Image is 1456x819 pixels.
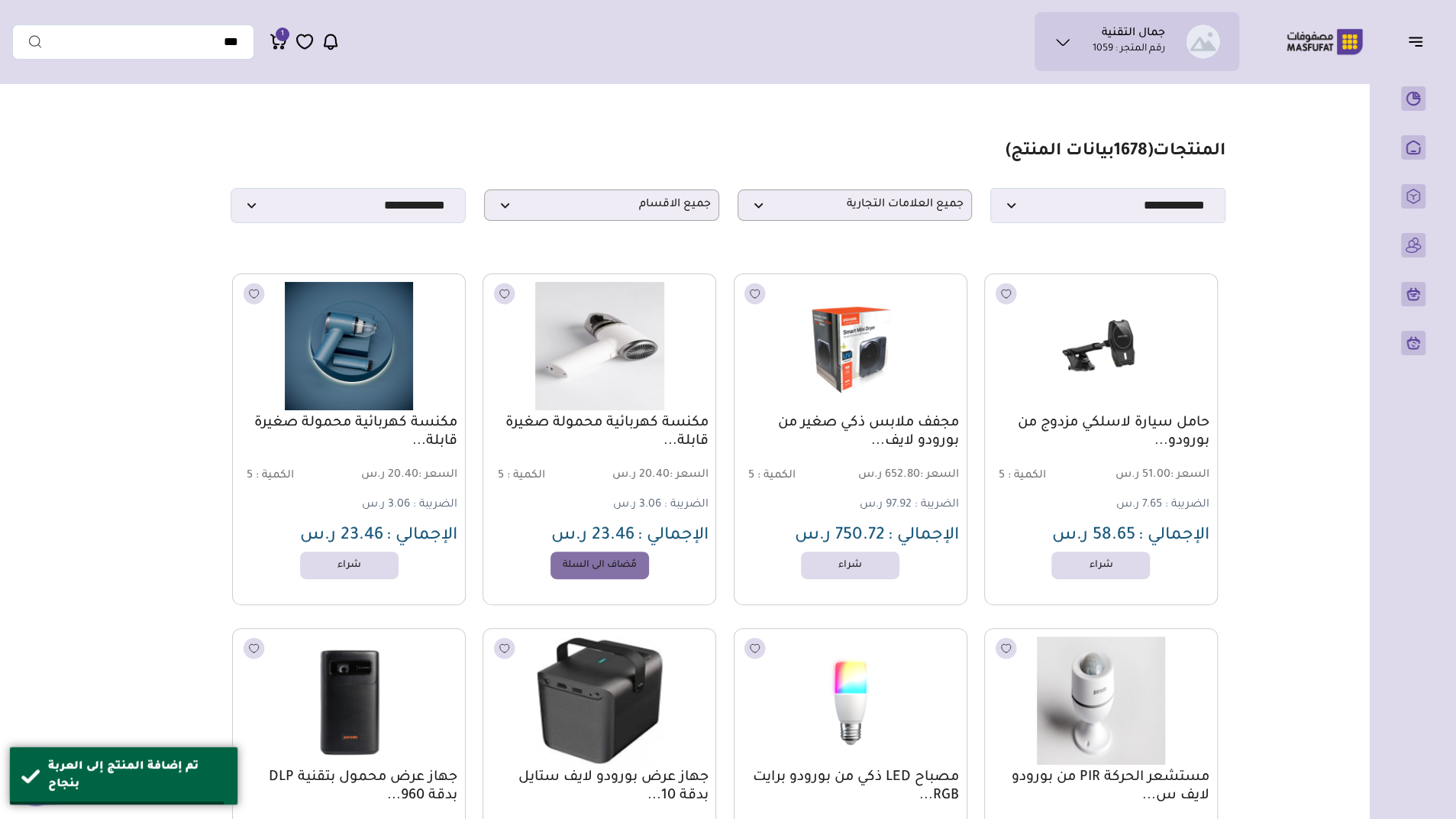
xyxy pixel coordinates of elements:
[795,527,885,545] span: 750.72 ر.س
[1093,42,1165,57] p: رقم المتجر : 1059
[1051,552,1150,579] a: شراء
[999,470,1005,482] span: 5
[742,769,959,805] a: مصباح LED ذكي من بورودو برايت RGB...
[1114,143,1148,161] span: 1678
[48,759,226,793] div: تم إضافة المنتج إلى العربة بنجاح
[1170,469,1209,481] span: السعر :
[801,552,899,579] a: شراء
[738,189,973,221] p: جميع العلامات التجارية
[757,470,796,482] span: الكمية :
[1116,499,1162,511] span: 7.65 ر.س
[993,769,1209,805] a: مستشعر الحركة PIR من بورودو لايف س...
[1276,27,1374,57] img: Logo
[550,552,649,579] a: مٌضاف الى السلة
[506,470,544,482] span: الكمية :
[362,499,410,511] span: 3.06 ر.س
[492,636,707,765] img: 241.625-241.62520250714202622194124.png
[915,499,959,511] span: الضريبة :
[993,282,1209,410] img: 241.625-241.62520250714202648877549.png
[1006,141,1225,163] h1: المنتجات
[888,527,959,545] span: الإجمالي :
[1102,27,1165,42] h1: جمال التقنية
[418,469,457,481] span: السعر :
[497,470,503,482] span: 5
[1008,470,1046,482] span: الكمية :
[746,198,964,212] span: جميع العلامات التجارية
[281,28,284,41] span: 1
[669,469,708,481] span: السعر :
[1138,527,1209,545] span: الإجمالي :
[300,552,399,579] a: شراء
[270,32,288,51] a: 1
[612,499,660,511] span: 3.06 ر.س
[748,470,754,482] span: 5
[743,282,958,410] img: 241.625-241.6252025-07-15-68763e54ecda4.png
[241,636,457,765] img: 241.625-241.62520250714202621158916.png
[484,189,719,221] p: جميع الاقسام
[742,414,959,451] a: مجفف ملابس ذكي صغير من بورودو لايف...
[241,282,457,410] img: 241.625-241.62520250714202645441609.png
[920,469,959,481] span: السعر :
[743,636,958,765] img: 241.625-241.62520250714202623438053.png
[1052,527,1135,545] span: 58.65 ر.س
[247,470,253,482] span: 5
[1102,468,1209,483] span: 51.00 ر.س
[491,414,708,451] a: مكنسة كهربائية محمولة صغيرة قابلة...
[550,527,634,545] span: 23.46 ر.س
[492,198,711,212] span: جميع الاقسام
[241,769,457,805] a: جهاز عرض محمول بتقنية DLP بدقة 960...
[413,499,457,511] span: الضريبة :
[492,282,707,410] img: 241.625-241.62520250714202646548021.png
[1186,24,1220,59] img: جمال التقنية
[993,414,1209,451] a: حامل سيارة لاسلكي مزدوج من بورودو...
[256,470,294,482] span: الكمية :
[1165,499,1209,511] span: الضريبة :
[350,468,457,483] span: 20.40 ر.س
[1006,143,1153,161] span: ( بيانات المنتج)
[386,527,457,545] span: الإجمالي :
[852,468,959,483] span: 652.80 ر.س
[300,527,383,545] span: 23.46 ر.س
[993,636,1209,765] img: 241.625-241.62520250714202642832367.png
[602,468,709,483] span: 20.40 ر.س
[637,527,708,545] span: الإجمالي :
[491,769,708,805] a: جهاز عرض بورودو لايف ستايل بدقة 10...
[241,414,457,451] a: مكنسة كهربائية محمولة صغيرة قابلة...
[860,499,912,511] span: 97.92 ر.س
[663,499,708,511] span: الضريبة :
